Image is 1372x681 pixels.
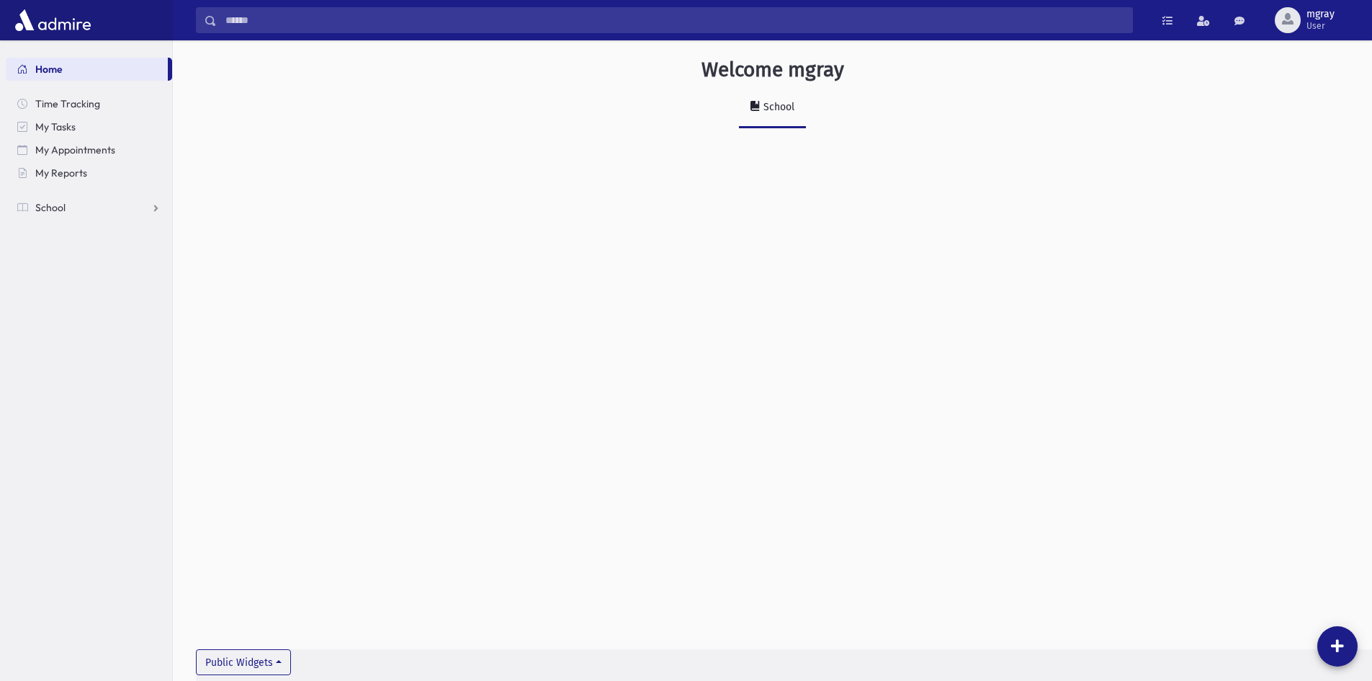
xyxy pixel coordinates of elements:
[35,166,87,179] span: My Reports
[1306,9,1335,20] span: mgray
[35,120,76,133] span: My Tasks
[6,58,168,81] a: Home
[35,97,100,110] span: Time Tracking
[217,7,1132,33] input: Search
[6,92,172,115] a: Time Tracking
[1306,20,1335,32] span: User
[12,6,94,35] img: AdmirePro
[35,201,66,214] span: School
[6,161,172,184] a: My Reports
[35,63,63,76] span: Home
[35,143,115,156] span: My Appointments
[6,138,172,161] a: My Appointments
[196,649,291,675] button: Public Widgets
[739,88,806,128] a: School
[701,58,844,82] h3: Welcome mgray
[6,196,172,219] a: School
[761,101,794,113] div: School
[6,115,172,138] a: My Tasks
